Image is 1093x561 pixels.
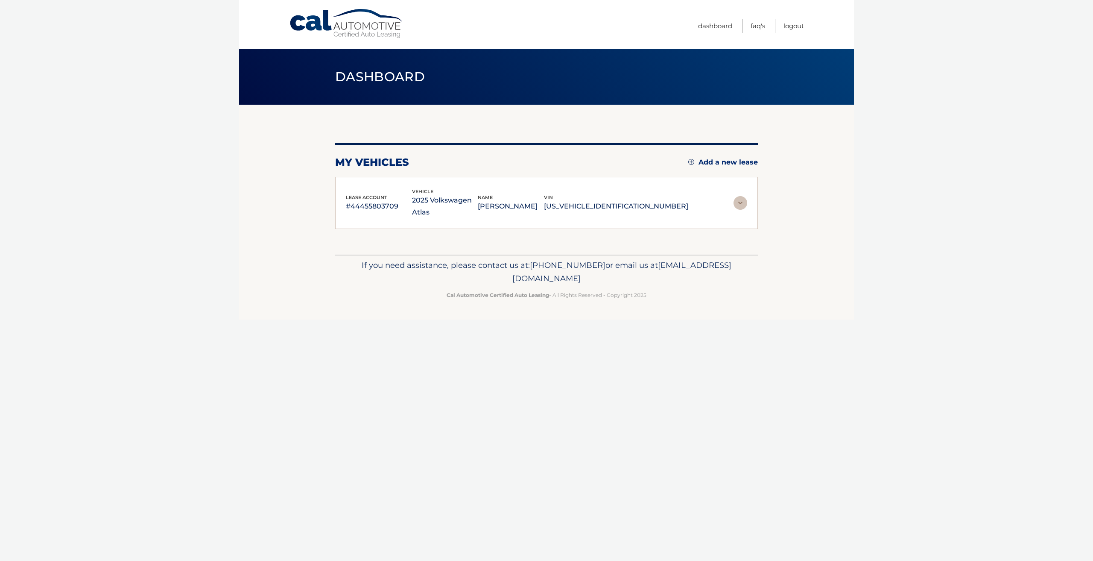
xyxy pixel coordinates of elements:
[688,159,694,165] img: add.svg
[530,260,605,270] span: [PHONE_NUMBER]
[341,291,752,300] p: - All Rights Reserved - Copyright 2025
[544,194,553,200] span: vin
[698,19,732,33] a: Dashboard
[346,200,412,212] p: #44455803709
[447,292,549,298] strong: Cal Automotive Certified Auto Leasing
[346,194,387,200] span: lease account
[412,194,478,218] p: 2025 Volkswagen Atlas
[478,194,493,200] span: name
[412,188,433,194] span: vehicle
[478,200,544,212] p: [PERSON_NAME]
[289,9,404,39] a: Cal Automotive
[751,19,765,33] a: FAQ's
[335,156,409,169] h2: my vehicles
[544,200,688,212] p: [US_VEHICLE_IDENTIFICATION_NUMBER]
[734,196,747,210] img: accordion-rest.svg
[341,258,752,286] p: If you need assistance, please contact us at: or email us at
[335,69,425,85] span: Dashboard
[783,19,804,33] a: Logout
[688,158,758,167] a: Add a new lease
